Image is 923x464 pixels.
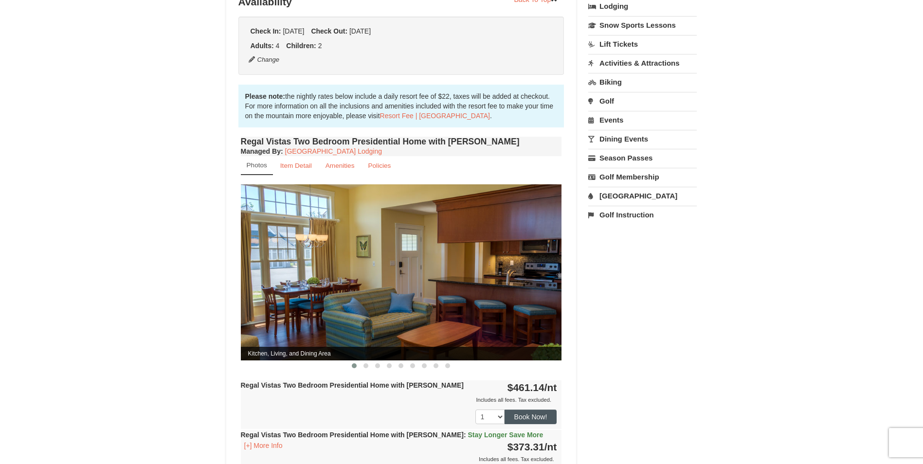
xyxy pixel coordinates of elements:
span: /nt [544,441,557,452]
a: Golf [588,92,697,110]
button: Book Now! [505,410,557,424]
a: Policies [362,156,397,175]
span: Kitchen, Living, and Dining Area [241,347,562,360]
small: Policies [368,162,391,169]
a: Dining Events [588,130,697,148]
a: Resort Fee | [GEOGRAPHIC_DATA] [380,112,490,120]
a: Events [588,111,697,129]
span: : [464,431,466,439]
span: /nt [544,382,557,393]
strong: $461.14 [507,382,557,393]
small: Item Detail [280,162,312,169]
a: Snow Sports Lessons [588,16,697,34]
a: Photos [241,156,273,175]
a: Lift Tickets [588,35,697,53]
img: Kitchen, Living, and Dining Area [241,184,562,360]
a: Amenities [319,156,361,175]
span: Managed By [241,147,281,155]
strong: Regal Vistas Two Bedroom Presidential Home with [PERSON_NAME] [241,381,464,389]
div: the nightly rates below include a daily resort fee of $22, taxes will be added at checkout. For m... [238,85,564,127]
strong: Check In: [251,27,281,35]
h4: Regal Vistas Two Bedroom Presidential Home with [PERSON_NAME] [241,137,562,146]
span: 4 [276,42,280,50]
strong: : [241,147,283,155]
span: $373.31 [507,441,544,452]
button: [+] More Info [241,440,286,451]
a: Season Passes [588,149,697,167]
strong: Regal Vistas Two Bedroom Presidential Home with [PERSON_NAME] [241,431,543,439]
button: Change [248,54,280,65]
small: Photos [247,161,267,169]
a: Golf Membership [588,168,697,186]
span: 2 [318,42,322,50]
a: Golf Instruction [588,206,697,224]
a: Biking [588,73,697,91]
div: Includes all fees. Tax excluded. [241,395,557,405]
strong: Please note: [245,92,285,100]
span: [DATE] [283,27,304,35]
a: [GEOGRAPHIC_DATA] [588,187,697,205]
strong: Check Out: [311,27,347,35]
a: Activities & Attractions [588,54,697,72]
a: [GEOGRAPHIC_DATA] Lodging [285,147,382,155]
span: [DATE] [349,27,371,35]
strong: Children: [286,42,316,50]
a: Item Detail [274,156,318,175]
small: Amenities [326,162,355,169]
strong: Adults: [251,42,274,50]
div: Includes all fees. Tax excluded. [241,454,557,464]
span: Stay Longer Save More [468,431,543,439]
